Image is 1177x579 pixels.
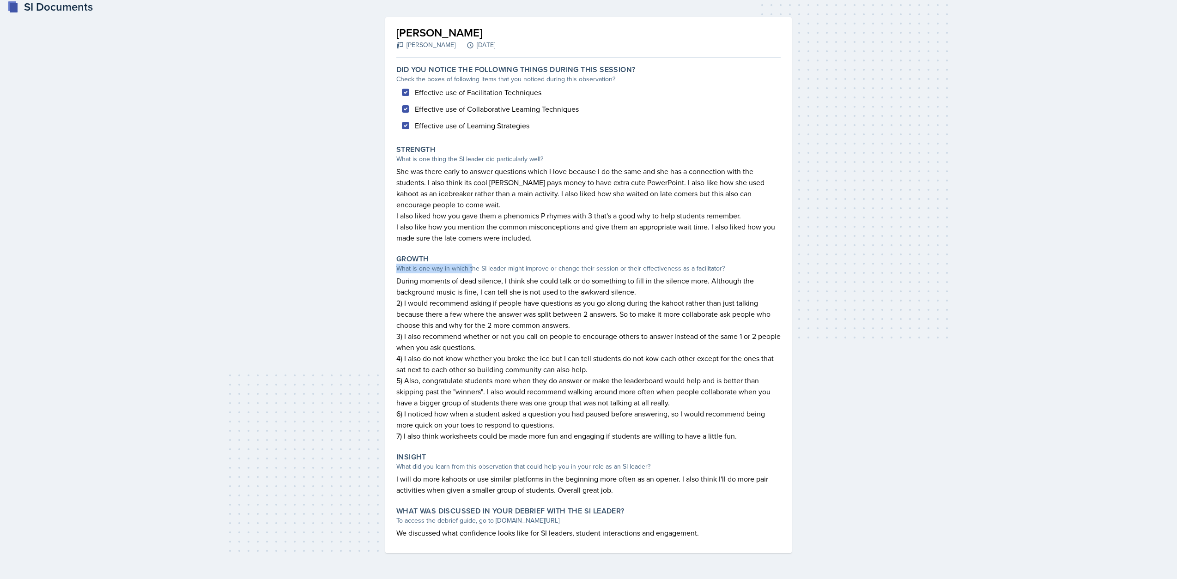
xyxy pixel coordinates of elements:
[396,331,781,353] p: 3) I also recommend whether or not you call on people to encourage others to answer instead of th...
[396,473,781,495] p: I will do more kahoots or use similar platforms in the beginning more often as an opener. I also ...
[455,40,495,50] div: [DATE]
[396,516,781,525] div: To access the debrief guide, go to [DOMAIN_NAME][URL]
[396,166,781,210] p: She was there early to answer questions which I love because I do the same and she has a connecti...
[396,74,781,84] div: Check the boxes of following items that you noticed during this observation?
[396,408,781,430] p: 6) I noticed how when a student asked a question you had paused before answering, so I would reco...
[396,297,781,331] p: 2) I would recommend asking if people have questions as you go along during the kahoot rather tha...
[396,462,781,471] div: What did you learn from this observation that could help you in your role as an SI leader?
[396,353,781,375] p: 4) I also do not know whether you broke the ice but I can tell students do not kow each other exc...
[396,145,436,154] label: Strength
[396,254,429,264] label: Growth
[396,65,635,74] label: Did you notice the following things during this session?
[396,507,625,516] label: What was discussed in your debrief with the SI Leader?
[396,275,781,297] p: During moments of dead silence, I think she could talk or do something to fill in the silence mor...
[396,375,781,408] p: 5) Also, congratulate students more when they do answer or make the leaderboard would help and is...
[396,210,781,221] p: I also liked how you gave them a phenomics P rhymes with 3 that's a good why to help students rem...
[396,264,781,273] div: What is one way in which the SI leader might improve or change their session or their effectivene...
[396,221,781,243] p: I also like how you mention the common misconceptions and give them an appropriate wait time. I a...
[396,452,426,462] label: Insight
[396,24,495,41] h2: [PERSON_NAME]
[396,527,781,538] p: We discussed what confidence looks like for SI leaders, student interactions and engagement.
[396,430,781,441] p: 7) I also think worksheets could be made more fun and engaging if students are willing to have a ...
[396,40,455,50] div: [PERSON_NAME]
[396,154,781,164] div: What is one thing the SI leader did particularly well?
